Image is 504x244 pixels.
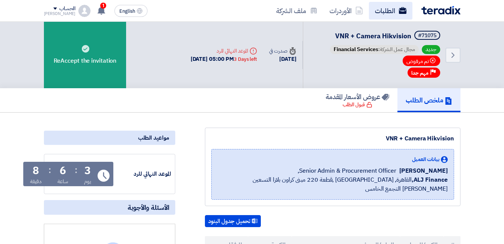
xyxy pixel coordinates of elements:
[411,69,429,77] span: مهم جدا
[397,88,460,112] a: ملخص الطلب
[326,92,389,101] h5: عروض الأسعار المقدمة
[412,175,448,184] b: ALJ Finance,
[75,163,77,177] div: :
[422,45,440,54] span: جديد
[317,88,397,112] a: عروض الأسعار المقدمة قبول الطلب
[48,163,51,177] div: :
[270,2,323,20] a: ملف الشركة
[59,6,75,12] div: الحساب
[57,178,68,185] div: ساعة
[323,2,369,20] a: الأوردرات
[218,175,448,193] span: القاهرة, [GEOGRAPHIC_DATA] ,قطعة 220 مبنى كراون بلازا التسعين [PERSON_NAME] التجمع الخامس
[33,166,39,176] div: 8
[269,47,296,55] div: صدرت في
[191,55,257,63] div: [DATE] 05:00 PM
[60,166,66,176] div: 6
[205,215,261,227] button: تحميل جدول البنود
[343,101,372,108] div: قبول الطلب
[312,31,442,41] h5: VNR + Camera Hikvision
[44,22,126,88] div: ReAccept the invitation
[399,166,448,175] span: [PERSON_NAME]
[100,3,106,9] span: 1
[335,31,411,41] span: VNR + Camera Hikvision
[406,96,452,104] h5: ملخص الطلب
[418,33,436,38] div: #71075
[115,170,171,178] div: الموعد النهائي للرد
[128,203,169,212] span: الأسئلة والأجوبة
[369,2,412,20] a: الطلبات
[119,9,135,14] span: English
[421,6,460,15] img: Teradix logo
[298,166,396,175] span: Senior Admin & Procurement Officer,
[44,131,175,145] div: مواعيد الطلب
[84,166,91,176] div: 3
[412,155,439,163] span: بيانات العميل
[334,45,378,53] span: Financial Services
[78,5,90,17] img: profile_test.png
[30,178,42,185] div: دقيقة
[234,56,257,63] div: 3 Days left
[191,47,257,55] div: الموعد النهائي للرد
[114,5,147,17] button: English
[269,55,296,63] div: [DATE]
[330,45,419,54] span: مجال عمل الشركة:
[84,178,91,185] div: يوم
[211,134,454,143] div: VNR + Camera Hikvision
[403,56,440,66] span: تم مرفوض
[44,12,76,16] div: [PERSON_NAME]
